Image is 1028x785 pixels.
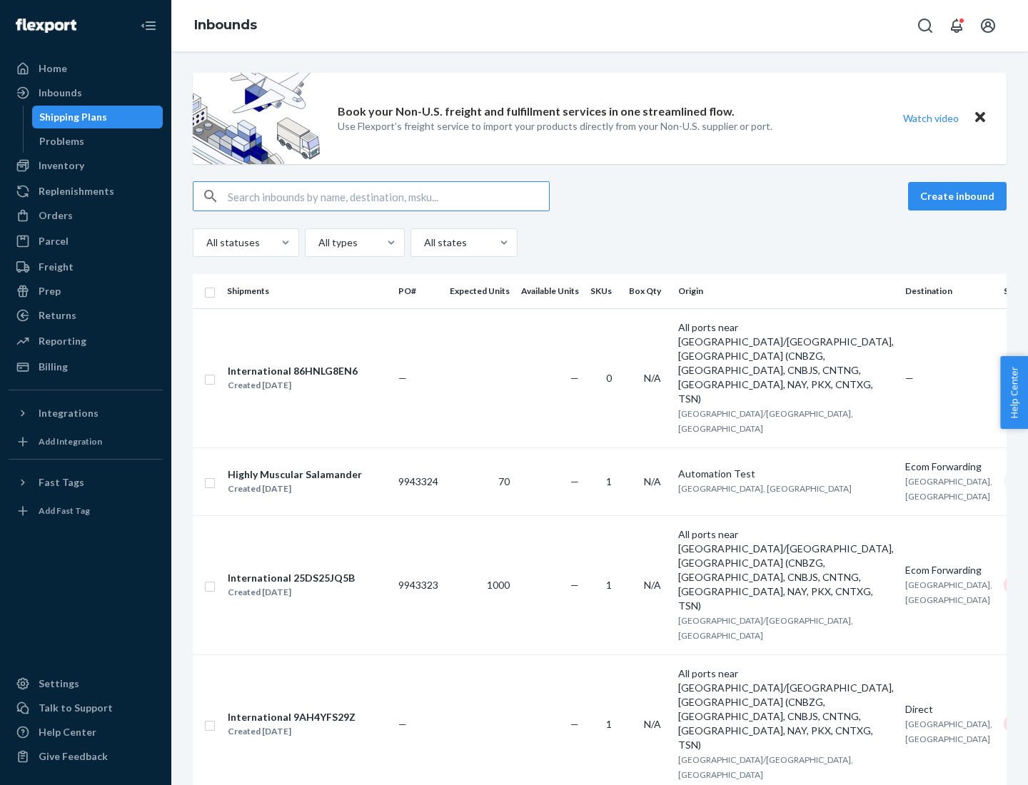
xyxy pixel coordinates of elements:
[39,61,67,76] div: Home
[9,721,163,744] a: Help Center
[570,718,579,730] span: —
[39,360,68,374] div: Billing
[905,719,992,744] span: [GEOGRAPHIC_DATA], [GEOGRAPHIC_DATA]
[942,11,971,40] button: Open notifications
[9,280,163,303] a: Prep
[228,378,358,392] div: Created [DATE]
[606,475,612,487] span: 1
[1000,356,1028,429] button: Help Center
[9,430,163,453] a: Add Integration
[228,710,356,724] div: International 9AH4YFS29Z
[338,103,735,120] p: Book your Non-U.S. freight and fulfillment services in one streamlined flow.
[9,154,163,177] a: Inventory
[228,182,549,211] input: Search inbounds by name, destination, msku...
[398,372,407,384] span: —
[39,260,74,274] div: Freight
[905,460,992,474] div: Ecom Forwarding
[678,467,894,481] div: Automation Test
[9,672,163,695] a: Settings
[570,579,579,591] span: —
[606,579,612,591] span: 1
[423,235,424,250] input: All states
[39,234,69,248] div: Parcel
[39,435,102,447] div: Add Integration
[905,372,914,384] span: —
[570,372,579,384] span: —
[183,5,268,46] ol: breadcrumbs
[515,274,585,308] th: Available Units
[644,718,661,730] span: N/A
[644,579,661,591] span: N/A
[39,701,113,715] div: Talk to Support
[205,235,206,250] input: All statuses
[678,615,853,641] span: [GEOGRAPHIC_DATA]/[GEOGRAPHIC_DATA], [GEOGRAPHIC_DATA]
[221,274,393,308] th: Shipments
[623,274,672,308] th: Box Qty
[228,585,355,599] div: Created [DATE]
[971,108,989,128] button: Close
[9,57,163,80] a: Home
[570,475,579,487] span: —
[228,571,355,585] div: International 25DS25JQ5B
[338,119,772,133] p: Use Flexport’s freight service to import your products directly from your Non-U.S. supplier or port.
[194,17,257,33] a: Inbounds
[39,475,84,490] div: Fast Tags
[228,364,358,378] div: International 86HNLG8EN6
[398,718,407,730] span: —
[39,86,82,100] div: Inbounds
[39,308,76,323] div: Returns
[16,19,76,33] img: Flexport logo
[672,274,899,308] th: Origin
[9,402,163,425] button: Integrations
[9,745,163,768] button: Give Feedback
[908,182,1007,211] button: Create inbound
[487,579,510,591] span: 1000
[39,134,84,148] div: Problems
[39,208,73,223] div: Orders
[911,11,939,40] button: Open Search Box
[317,235,318,250] input: All types
[678,408,853,434] span: [GEOGRAPHIC_DATA]/[GEOGRAPHIC_DATA], [GEOGRAPHIC_DATA]
[393,447,444,515] td: 9943324
[39,284,61,298] div: Prep
[894,108,968,128] button: Watch video
[444,274,515,308] th: Expected Units
[39,505,90,517] div: Add Fast Tag
[9,255,163,278] a: Freight
[606,372,612,384] span: 0
[9,355,163,378] a: Billing
[585,274,623,308] th: SKUs
[9,304,163,327] a: Returns
[228,724,356,739] div: Created [DATE]
[228,482,362,496] div: Created [DATE]
[678,320,894,406] div: All ports near [GEOGRAPHIC_DATA]/[GEOGRAPHIC_DATA], [GEOGRAPHIC_DATA] (CNBZG, [GEOGRAPHIC_DATA], ...
[644,475,661,487] span: N/A
[678,483,852,494] span: [GEOGRAPHIC_DATA], [GEOGRAPHIC_DATA]
[899,274,998,308] th: Destination
[606,718,612,730] span: 1
[32,106,163,128] a: Shipping Plans
[39,725,96,739] div: Help Center
[9,471,163,494] button: Fast Tags
[9,204,163,227] a: Orders
[974,11,1002,40] button: Open account menu
[678,667,894,752] div: All ports near [GEOGRAPHIC_DATA]/[GEOGRAPHIC_DATA], [GEOGRAPHIC_DATA] (CNBZG, [GEOGRAPHIC_DATA], ...
[393,515,444,654] td: 9943323
[9,697,163,719] a: Talk to Support
[134,11,163,40] button: Close Navigation
[9,500,163,522] a: Add Fast Tag
[905,702,992,716] div: Direct
[644,372,661,384] span: N/A
[905,579,992,605] span: [GEOGRAPHIC_DATA], [GEOGRAPHIC_DATA]
[39,110,107,124] div: Shipping Plans
[39,334,86,348] div: Reporting
[228,467,362,482] div: Highly Muscular Salamander
[39,749,108,764] div: Give Feedback
[905,563,992,577] div: Ecom Forwarding
[498,475,510,487] span: 70
[39,158,84,173] div: Inventory
[393,274,444,308] th: PO#
[9,81,163,104] a: Inbounds
[9,330,163,353] a: Reporting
